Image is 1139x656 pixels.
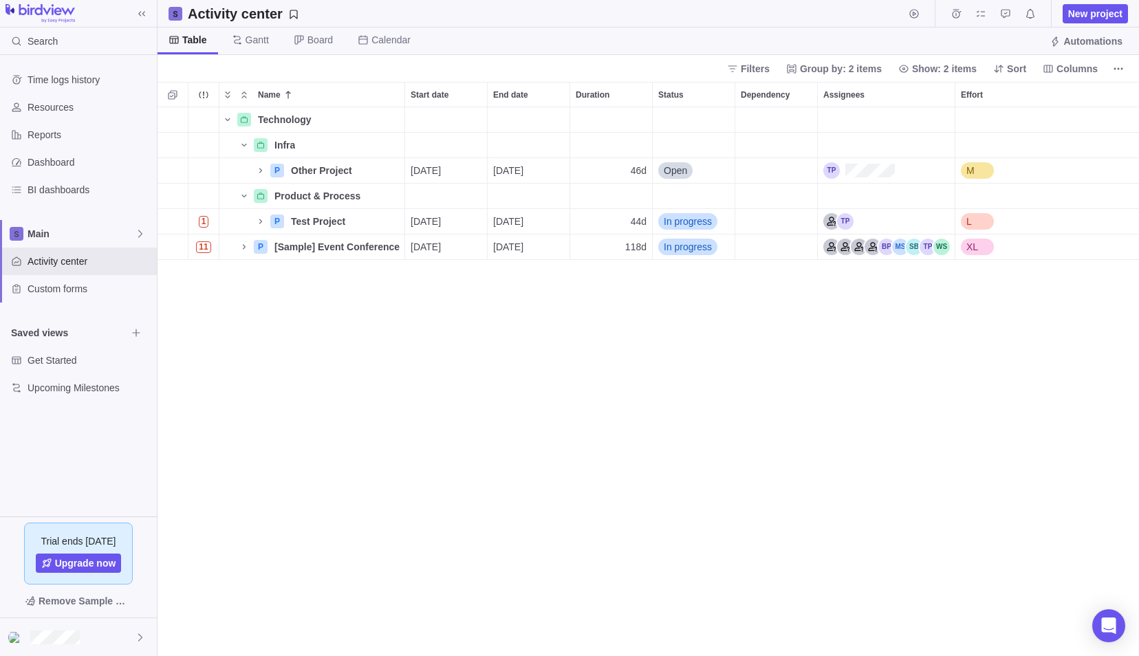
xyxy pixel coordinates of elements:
[735,107,818,133] div: Dependency
[653,209,735,234] div: Status
[252,83,404,107] div: Name
[653,234,735,260] div: Status
[1063,4,1128,23] span: New project
[488,209,570,234] div: End date
[274,189,360,203] span: Product & Process
[722,59,775,78] span: Filters
[570,158,653,184] div: Duration
[163,85,182,105] span: Selection mode
[493,240,523,254] span: [DATE]
[735,133,818,158] div: Dependency
[1037,59,1103,78] span: Columns
[411,164,441,177] span: [DATE]
[653,158,735,184] div: Status
[127,323,146,342] span: Browse views
[405,234,488,260] div: Start date
[912,62,977,76] span: Show: 2 items
[28,353,151,367] span: Get Started
[664,215,712,228] span: In progress
[570,107,653,133] div: Duration
[28,100,151,114] span: Resources
[6,4,75,23] img: logo
[269,234,404,259] div: [Sample] Event Conference
[411,240,441,254] span: [DATE]
[1021,10,1040,21] a: Notifications
[405,107,488,133] div: Start date
[28,254,151,268] span: Activity center
[269,184,404,208] div: Product & Process
[818,184,955,209] div: Assignees
[405,133,488,158] div: Start date
[996,10,1015,21] a: Approval requests
[570,209,653,234] div: Duration
[966,164,975,177] span: M
[1092,609,1125,642] div: Open Intercom Messenger
[488,184,570,209] div: End date
[258,88,281,102] span: Name
[996,4,1015,23] span: Approval requests
[28,183,151,197] span: BI dashboards
[735,209,818,234] div: Dependency
[39,593,132,609] span: Remove Sample Data
[252,107,404,132] div: Technology
[818,158,955,184] div: Assignees
[55,556,116,570] span: Upgrade now
[219,234,405,260] div: Name
[735,184,818,209] div: Dependency
[920,239,936,255] div: Tom Plagge
[735,234,818,260] div: Dependency
[576,88,609,102] span: Duration
[188,184,219,209] div: Trouble indication
[1063,34,1122,48] span: Automations
[219,133,405,158] div: Name
[653,83,735,107] div: Status
[837,213,854,230] div: Tom Plagge
[961,88,983,102] span: Effort
[274,138,295,152] span: Infra
[196,241,210,253] span: 11
[188,107,219,133] div: Trouble indication
[946,4,966,23] span: Time logs
[28,381,151,395] span: Upcoming Milestones
[219,209,405,234] div: Name
[906,239,922,255] div: Sandra Bellmont
[8,629,25,646] div: Tom Plagge
[411,88,448,102] span: Start date
[285,158,404,183] div: Other Project
[219,107,405,133] div: Name
[625,240,647,254] span: 118d
[11,326,127,340] span: Saved views
[493,164,523,177] span: [DATE]
[270,215,284,228] div: P
[653,234,735,259] div: In progress
[488,83,569,107] div: End date
[664,240,712,254] span: In progress
[735,158,818,184] div: Dependency
[823,213,840,230] div: Accountant
[258,113,312,127] span: Technology
[28,34,58,48] span: Search
[493,215,523,228] span: [DATE]
[818,107,955,133] div: Assignees
[904,4,924,23] span: Start timer
[971,4,990,23] span: My assignments
[570,184,653,209] div: Duration
[966,240,978,254] span: XL
[851,239,867,255] div: Marketing Manager
[741,88,790,102] span: Dependency
[411,215,441,228] span: [DATE]
[493,88,528,102] span: End date
[36,554,122,573] span: Upgrade now
[291,215,345,228] span: Test Project
[893,59,982,78] span: Show: 2 items
[219,184,405,209] div: Name
[653,133,735,158] div: Status
[28,128,151,142] span: Reports
[219,85,236,105] span: Expand
[631,215,647,228] span: 44d
[1056,62,1098,76] span: Columns
[653,184,735,209] div: Status
[188,4,283,23] h2: Activity center
[236,85,252,105] span: Collapse
[823,239,840,255] div: Event Manager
